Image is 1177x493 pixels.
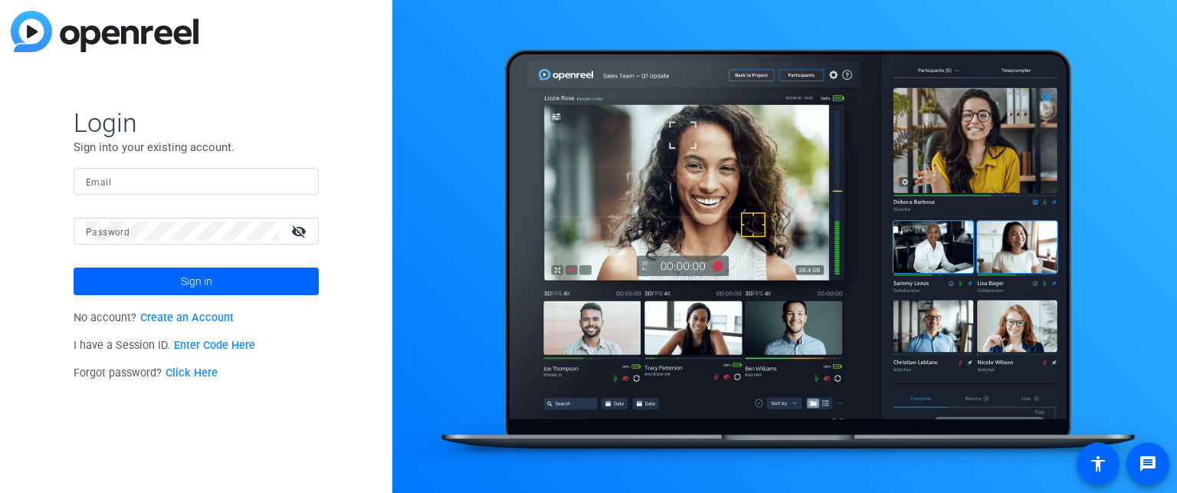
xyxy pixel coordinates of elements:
span: Forgot password? [74,366,218,380]
button: Sign in [74,268,319,295]
p: Sign into your existing account. [74,139,319,156]
mat-label: Password [86,227,130,238]
a: Click Here [166,366,218,380]
input: Enter Email Address [86,172,307,190]
mat-icon: accessibility [1089,455,1107,473]
mat-icon: message [1139,455,1157,473]
a: Enter Code Here [174,339,255,352]
span: Login [74,107,319,139]
span: No account? [74,311,234,324]
img: blue-gradient.svg [11,11,198,52]
a: Create an Account [140,311,234,324]
mat-icon: visibility_off [282,220,319,242]
span: Sign in [181,262,212,301]
mat-label: Email [86,177,111,188]
span: I have a Session ID. [74,339,255,352]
